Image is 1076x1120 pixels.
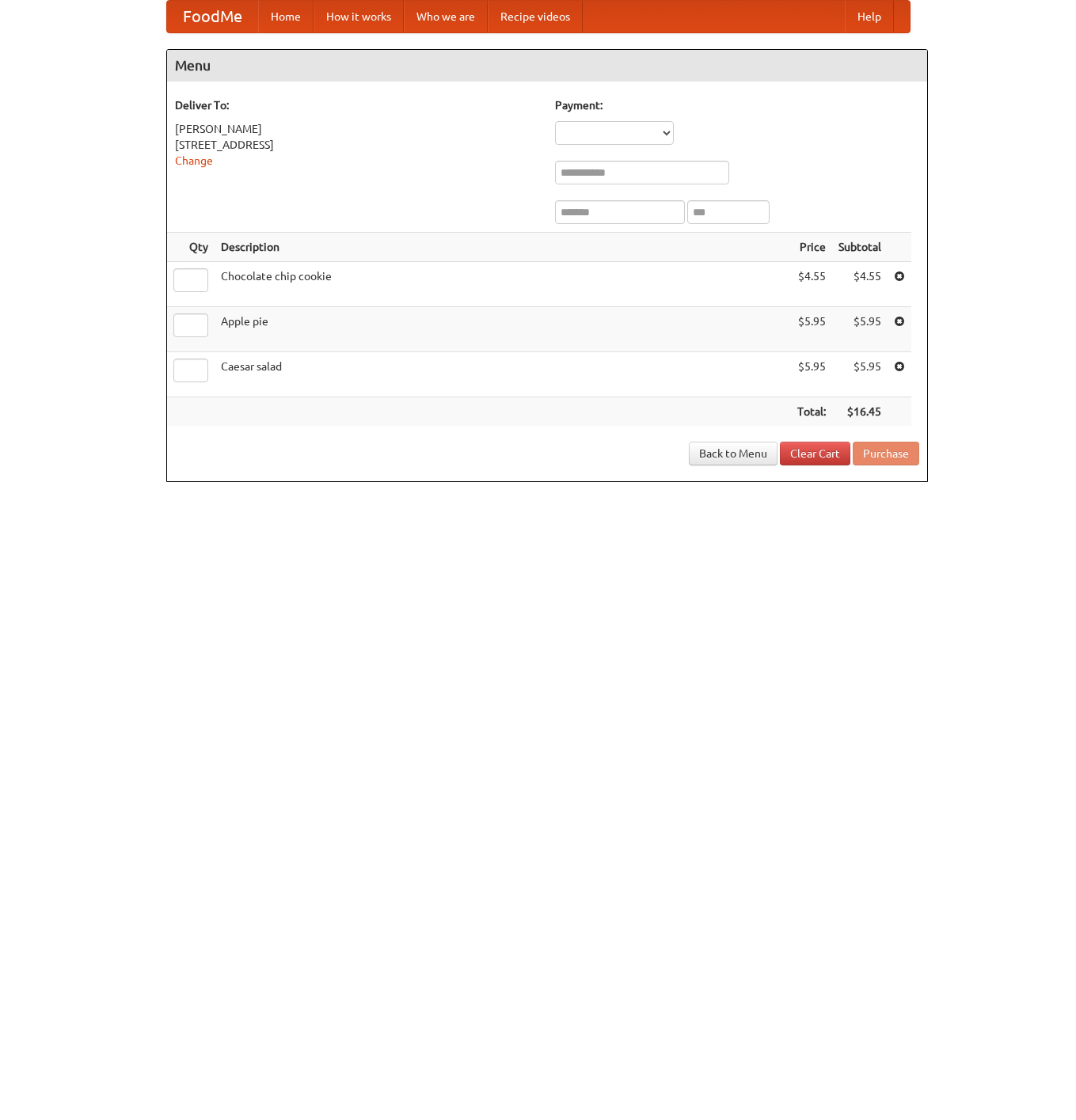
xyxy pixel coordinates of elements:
[555,97,919,113] h5: Payment:
[791,307,832,352] td: $5.95
[167,1,258,32] a: FoodMe
[258,1,314,32] a: Home
[488,1,583,32] a: Recipe videos
[780,442,850,465] a: Clear Cart
[689,442,778,465] a: Back to Menu
[832,397,888,427] th: $16.45
[832,352,888,397] td: $5.95
[791,262,832,307] td: $4.55
[175,154,213,167] a: Change
[167,233,215,262] th: Qty
[167,50,927,82] h4: Menu
[215,352,791,397] td: Caesar salad
[404,1,488,32] a: Who we are
[314,1,404,32] a: How it works
[853,442,919,465] button: Purchase
[845,1,894,32] a: Help
[215,307,791,352] td: Apple pie
[832,262,888,307] td: $4.55
[832,233,888,262] th: Subtotal
[175,97,539,113] h5: Deliver To:
[791,397,832,427] th: Total:
[175,137,539,153] div: [STREET_ADDRESS]
[215,233,791,262] th: Description
[175,121,539,137] div: [PERSON_NAME]
[791,352,832,397] td: $5.95
[215,262,791,307] td: Chocolate chip cookie
[832,307,888,352] td: $5.95
[791,233,832,262] th: Price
